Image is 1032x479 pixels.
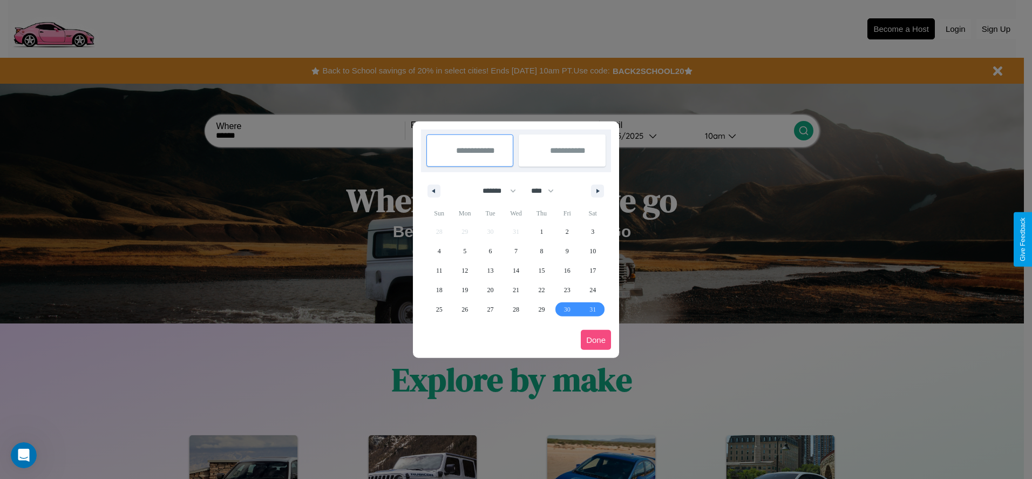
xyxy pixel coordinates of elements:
span: 21 [513,280,519,300]
button: 24 [580,280,606,300]
span: 6 [489,241,492,261]
button: 27 [478,300,503,319]
span: Sat [580,205,606,222]
span: 20 [487,280,494,300]
button: 20 [478,280,503,300]
span: 16 [564,261,571,280]
button: Done [581,330,611,350]
span: 30 [564,300,571,319]
span: 29 [538,300,545,319]
button: 17 [580,261,606,280]
button: 22 [529,280,554,300]
span: 22 [538,280,545,300]
button: 30 [554,300,580,319]
button: 3 [580,222,606,241]
button: 13 [478,261,503,280]
div: Give Feedback [1019,218,1027,261]
button: 12 [452,261,477,280]
button: 25 [426,300,452,319]
button: 28 [503,300,528,319]
span: 17 [589,261,596,280]
span: 26 [461,300,468,319]
span: 4 [438,241,441,261]
button: 19 [452,280,477,300]
span: 1 [540,222,543,241]
button: 18 [426,280,452,300]
span: 13 [487,261,494,280]
span: 5 [463,241,466,261]
span: 14 [513,261,519,280]
button: 4 [426,241,452,261]
button: 7 [503,241,528,261]
span: 28 [513,300,519,319]
button: 14 [503,261,528,280]
span: 11 [436,261,443,280]
iframe: Intercom live chat [11,442,37,468]
button: 5 [452,241,477,261]
button: 2 [554,222,580,241]
button: 23 [554,280,580,300]
button: 26 [452,300,477,319]
button: 21 [503,280,528,300]
button: 31 [580,300,606,319]
span: Mon [452,205,477,222]
button: 1 [529,222,554,241]
span: 2 [566,222,569,241]
span: 9 [566,241,569,261]
button: 29 [529,300,554,319]
span: 27 [487,300,494,319]
span: 15 [538,261,545,280]
span: 3 [591,222,594,241]
button: 10 [580,241,606,261]
span: 19 [461,280,468,300]
span: 31 [589,300,596,319]
span: 12 [461,261,468,280]
span: Tue [478,205,503,222]
button: 15 [529,261,554,280]
span: 10 [589,241,596,261]
button: 8 [529,241,554,261]
span: Sun [426,205,452,222]
span: 7 [514,241,518,261]
span: Wed [503,205,528,222]
span: 24 [589,280,596,300]
span: 8 [540,241,543,261]
button: 11 [426,261,452,280]
span: 23 [564,280,571,300]
button: 16 [554,261,580,280]
button: 6 [478,241,503,261]
span: 25 [436,300,443,319]
span: Thu [529,205,554,222]
span: 18 [436,280,443,300]
span: Fri [554,205,580,222]
button: 9 [554,241,580,261]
